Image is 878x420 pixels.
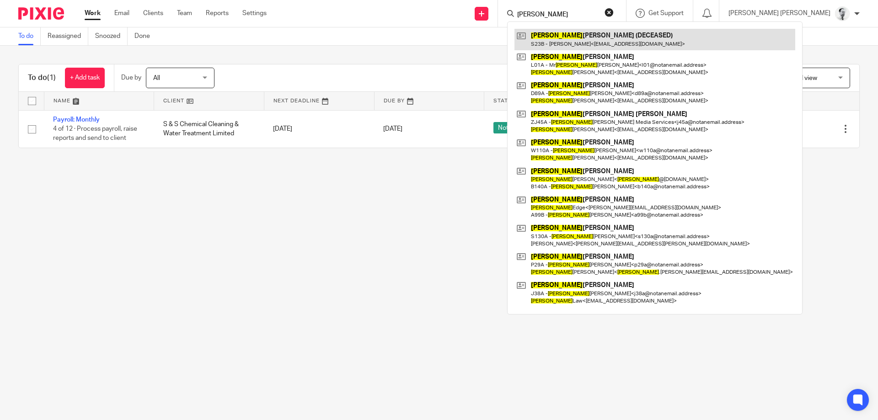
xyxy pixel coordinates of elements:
[206,9,229,18] a: Reports
[177,9,192,18] a: Team
[728,9,830,18] p: [PERSON_NAME] [PERSON_NAME]
[493,122,535,133] span: Not started
[53,126,137,142] span: 4 of 12 · Process payroll, raise reports and send to client
[85,9,101,18] a: Work
[134,27,157,45] a: Done
[383,126,402,132] span: [DATE]
[143,9,163,18] a: Clients
[153,75,160,81] span: All
[18,7,64,20] img: Pixie
[121,73,141,82] p: Due by
[28,73,56,83] h1: To do
[154,110,264,148] td: S & S Chemical Cleaning & Water Treatment Limited
[95,27,128,45] a: Snoozed
[835,6,850,21] img: Mass_2025.jpg
[264,110,374,148] td: [DATE]
[48,27,88,45] a: Reassigned
[114,9,129,18] a: Email
[605,8,614,17] button: Clear
[53,117,100,123] a: Payroll: Monthly
[47,74,56,81] span: (1)
[648,10,684,16] span: Get Support
[18,27,41,45] a: To do
[65,68,105,88] a: + Add task
[516,11,599,19] input: Search
[242,9,267,18] a: Settings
